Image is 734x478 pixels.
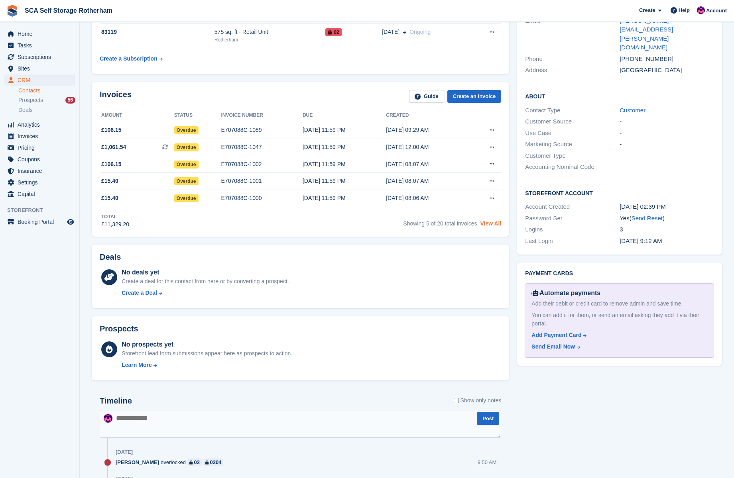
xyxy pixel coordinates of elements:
[382,28,399,36] span: [DATE]
[525,151,620,161] div: Customer Type
[18,96,43,104] span: Prospects
[18,154,65,165] span: Coupons
[4,63,75,74] a: menu
[409,90,444,103] a: Guide
[697,6,705,14] img: Sam Chapman
[531,288,707,298] div: Automate payments
[620,66,714,75] div: [GEOGRAPHIC_DATA]
[187,458,202,466] a: 02
[7,206,79,214] span: Storefront
[203,458,223,466] a: 0204
[101,213,129,220] div: Total
[679,6,690,14] span: Help
[706,7,727,15] span: Account
[303,160,386,168] div: [DATE] 11:59 PM
[66,217,75,227] a: Preview store
[100,109,174,122] th: Amount
[4,177,75,188] a: menu
[18,142,65,153] span: Pricing
[386,126,469,134] div: [DATE] 09:29 AM
[18,74,65,86] span: CRM
[525,214,620,223] div: Password Set
[620,140,714,149] div: -
[620,237,662,244] time: 2025-05-16 08:12:35 UTC
[525,237,620,246] div: Last Login
[221,143,303,151] div: E707088C-1047
[116,458,227,466] div: overlocked
[122,361,292,369] a: Learn More
[174,109,221,122] th: Status
[122,268,289,277] div: No deals yet
[620,129,714,138] div: -
[478,458,497,466] div: 9:50 AM
[101,194,118,202] span: £15.40
[122,289,289,297] a: Create a Deal
[122,361,152,369] div: Learn More
[525,55,620,64] div: Phone
[116,449,133,455] div: [DATE]
[18,63,65,74] span: Sites
[214,36,325,43] div: Rotherham
[22,4,116,17] a: SCA Self Storage Rotherham
[100,253,121,262] h2: Deals
[525,225,620,234] div: Logins
[122,349,292,358] div: Storefront lead form submissions appear here as prospects to action.
[525,270,714,277] h2: Payment cards
[409,29,431,35] span: Ongoing
[18,106,75,114] a: Deals
[4,40,75,51] a: menu
[100,324,138,333] h2: Prospects
[221,160,303,168] div: E707088C-1002
[525,129,620,138] div: Use Case
[18,106,33,114] span: Deals
[620,151,714,161] div: -
[221,177,303,185] div: E707088C-1001
[477,412,499,425] button: Post
[65,97,75,104] div: 56
[18,96,75,104] a: Prospects 56
[303,177,386,185] div: [DATE] 11:59 PM
[531,311,707,328] div: You can add it for them, or send an email asking they add it via their portal.
[100,51,163,66] a: Create a Subscription
[221,194,303,202] div: E707088C-1000
[303,109,386,122] th: Due
[174,161,199,168] span: Overdue
[639,6,655,14] span: Create
[101,177,118,185] span: £15.40
[531,331,581,339] div: Add Payment Card
[4,28,75,39] a: menu
[122,289,157,297] div: Create a Deal
[620,117,714,126] div: -
[525,106,620,115] div: Contact Type
[18,40,65,51] span: Tasks
[100,90,132,103] h2: Invoices
[620,214,714,223] div: Yes
[104,414,112,423] img: Sam Chapman
[221,126,303,134] div: E707088C-1089
[116,458,159,466] span: [PERSON_NAME]
[454,396,502,405] label: Show only notes
[303,194,386,202] div: [DATE] 11:59 PM
[4,154,75,165] a: menu
[174,194,199,202] span: Overdue
[386,143,469,151] div: [DATE] 12:00 AM
[525,202,620,212] div: Account Created
[18,165,65,176] span: Insurance
[620,107,645,114] a: Customer
[18,216,65,227] span: Booking Portal
[620,202,714,212] div: [DATE] 02:39 PM
[18,177,65,188] span: Settings
[101,126,122,134] span: £106.15
[100,28,214,36] div: 83119
[4,131,75,142] a: menu
[403,220,477,227] span: Showing 5 of 20 total invoices
[101,143,126,151] span: £1,061.54
[454,396,459,405] input: Show only notes
[447,90,502,103] a: Create an Invoice
[531,300,707,308] div: Add their debit or credit card to remove admin and save time.
[480,220,501,227] a: View All
[525,117,620,126] div: Customer Source
[174,126,199,134] span: Overdue
[4,74,75,86] a: menu
[210,458,222,466] div: 0204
